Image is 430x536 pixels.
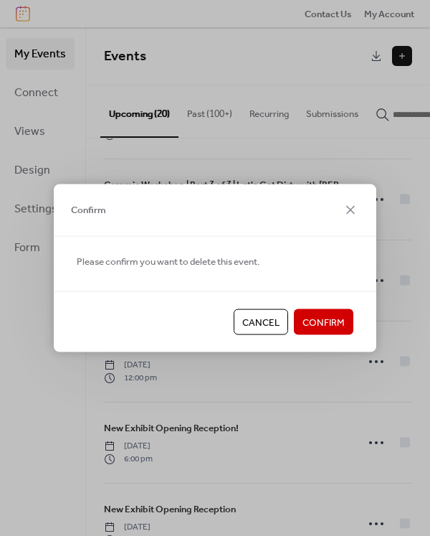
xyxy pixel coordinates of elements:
[242,316,279,330] span: Cancel
[302,316,345,330] span: Confirm
[294,309,353,335] button: Confirm
[234,309,288,335] button: Cancel
[77,254,259,268] span: Please confirm you want to delete this event.
[71,203,106,217] span: Confirm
